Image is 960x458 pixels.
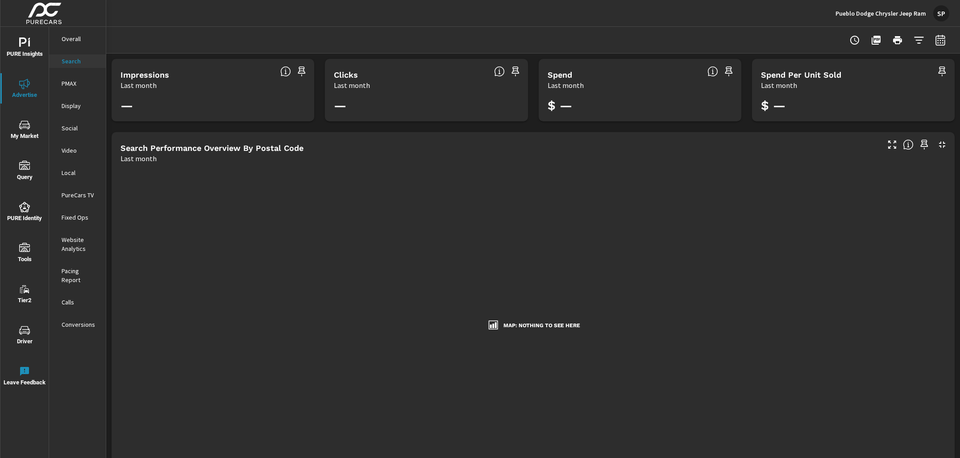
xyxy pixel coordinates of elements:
p: Last month [121,80,157,91]
div: Calls [49,296,106,309]
span: Tools [3,243,46,265]
div: nav menu [0,27,49,396]
div: Pacing Report [49,264,106,287]
p: Overall [62,34,99,43]
div: Website Analytics [49,233,106,255]
div: Fixed Ops [49,211,106,224]
button: Make Fullscreen [885,137,899,152]
span: Save this to your personalized report [722,64,736,79]
span: The number of times an ad was clicked by a consumer. [494,66,505,77]
p: Last month [121,153,157,164]
p: Fixed Ops [62,213,99,222]
p: Video [62,146,99,155]
div: PureCars TV [49,188,106,202]
p: Pacing Report [62,266,99,284]
p: PMAX [62,79,99,88]
div: Search [49,54,106,68]
p: Last month [548,80,584,91]
p: Last month [761,80,797,91]
div: Overall [49,32,106,46]
p: Social [62,124,99,133]
p: Local [62,168,99,177]
span: The amount of money spent on advertising during the period. [707,66,718,77]
span: Save this to your personalized report [935,64,949,79]
span: Query [3,161,46,183]
span: Save this to your personalized report [295,64,309,79]
h5: Spend [548,70,572,79]
h5: Impressions [121,70,169,79]
p: Search [62,57,99,66]
h5: Spend Per Unit Sold [761,70,841,79]
span: The number of times an ad was shown on your behalf. [280,66,291,77]
h5: Clicks [334,70,358,79]
div: PMAX [49,77,106,90]
span: Leave Feedback [3,366,46,388]
div: SP [933,5,949,21]
div: Conversions [49,318,106,331]
div: Local [49,166,106,179]
h3: — [334,98,519,113]
span: Tier2 [3,284,46,306]
span: PURE Insights [3,37,46,59]
span: Save this to your personalized report [508,64,523,79]
div: Display [49,99,106,112]
h3: $ — [761,98,946,113]
span: Driver [3,325,46,347]
button: Select Date Range [931,31,949,49]
h3: — [121,98,305,113]
p: Display [62,101,99,110]
button: Minimize Widget [935,137,949,152]
p: Pueblo Dodge Chrysler Jeep Ram [835,9,926,17]
p: Conversions [62,320,99,329]
div: Social [49,121,106,135]
h3: $ — [548,98,732,113]
p: Website Analytics [62,235,99,253]
span: Save this to your personalized report [917,137,931,152]
button: Print Report [889,31,906,49]
span: Understand Search performance data by postal code. Individual postal codes can be selected and ex... [903,139,914,150]
div: Video [49,144,106,157]
p: PureCars TV [62,191,99,200]
span: Advertise [3,79,46,100]
span: My Market [3,120,46,142]
h3: Map: Nothing to see here [503,321,580,329]
button: "Export Report to PDF" [867,31,885,49]
h5: Search Performance Overview By Postal Code [121,143,303,153]
span: PURE Identity [3,202,46,224]
button: Apply Filters [910,31,928,49]
p: Last month [334,80,370,91]
p: Calls [62,298,99,307]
